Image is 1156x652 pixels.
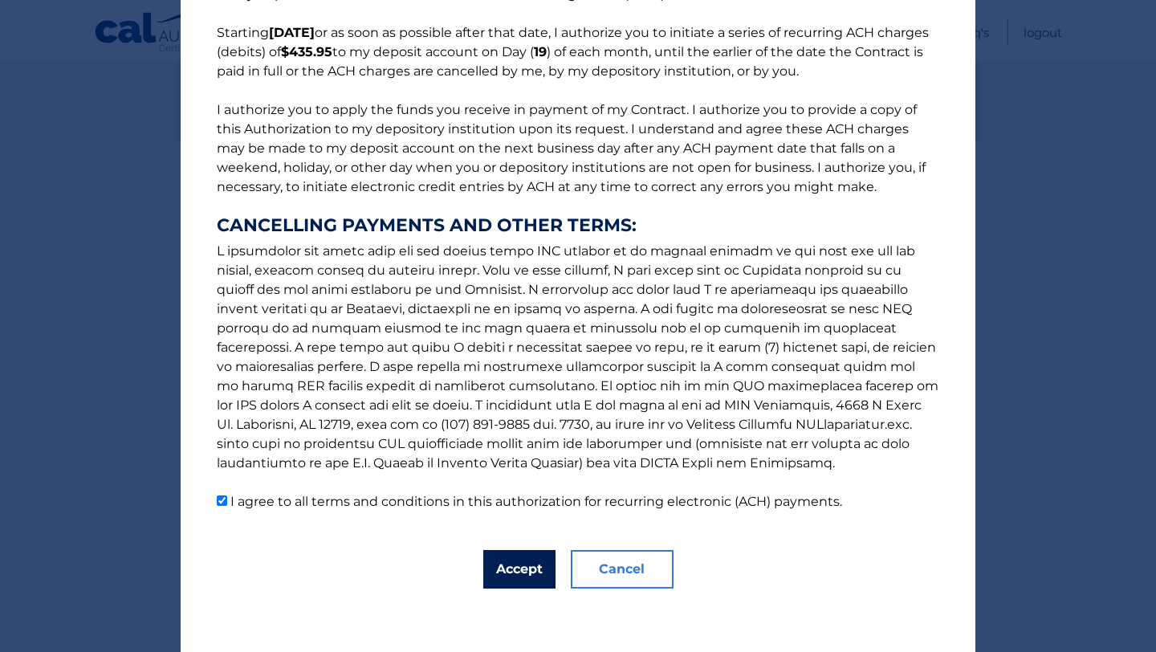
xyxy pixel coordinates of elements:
b: [DATE] [269,25,315,40]
strong: CANCELLING PAYMENTS AND OTHER TERMS: [217,216,939,235]
b: 19 [534,44,547,59]
button: Accept [483,550,556,589]
b: $435.95 [281,44,332,59]
button: Cancel [571,550,674,589]
label: I agree to all terms and conditions in this authorization for recurring electronic (ACH) payments. [230,494,842,509]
